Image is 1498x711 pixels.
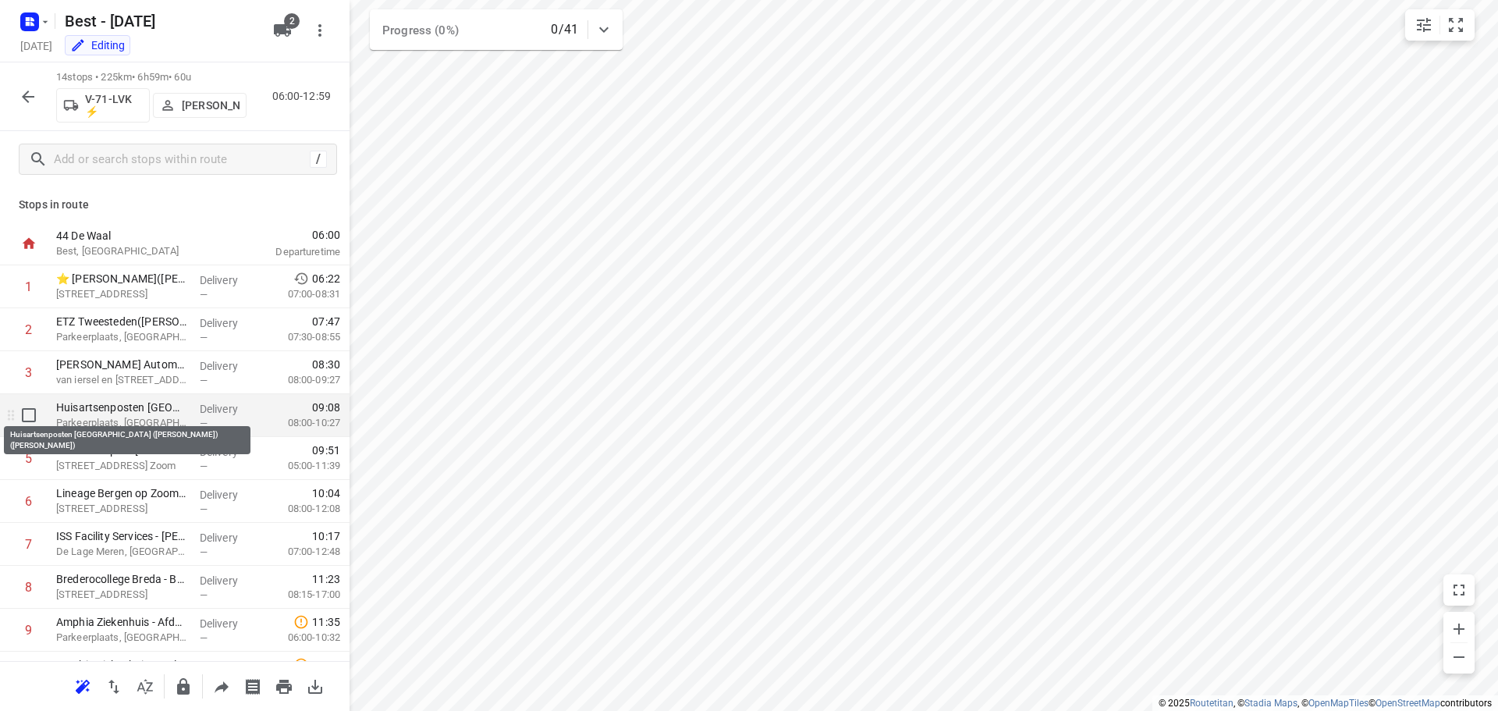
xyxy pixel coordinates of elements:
[200,444,257,460] p: Delivery
[312,657,340,673] span: 11:45
[263,544,340,560] p: 07:00-12:48
[237,678,268,693] span: Print shipping labels
[293,271,309,286] svg: Early
[56,244,218,259] p: Best, [GEOGRAPHIC_DATA]
[300,678,331,693] span: Download route
[56,571,187,587] p: Brederocollege Breda - Brederostraat(Lisa Verstraeten)
[56,372,187,388] p: van iersel en witloxweg 2, Waalwijk
[153,93,247,118] button: [PERSON_NAME]
[263,329,340,345] p: 07:30-08:55
[1376,698,1440,709] a: OpenStreetMap
[268,678,300,693] span: Print route
[263,458,340,474] p: 05:00-11:39
[56,587,187,603] p: [STREET_ADDRESS]
[200,573,257,588] p: Delivery
[206,678,237,693] span: Share route
[293,657,309,673] svg: Late
[263,415,340,431] p: 08:00-10:27
[237,244,340,260] p: Departure time
[25,623,32,638] div: 9
[1405,9,1475,41] div: small contained button group
[200,487,257,503] p: Delivery
[200,659,257,674] p: Delivery
[56,357,187,372] p: Van Mossel Automotive Group(Loes Akkermans)
[312,314,340,329] span: 07:47
[56,458,187,474] p: Boerhaaveplein 1, Bergen Op Zoom
[312,614,340,630] span: 11:35
[56,88,150,123] button: V-71-LVK ⚡
[56,271,187,286] p: ⭐ ETZ Elisabeth(Tessa Hofstra)
[54,148,310,172] input: Add or search stops within route
[168,671,199,702] button: Lock route
[13,400,44,431] span: Select
[56,614,187,630] p: Amphia Ziekenhuis - Afdeling IC(Annet Niemantsverdriet)
[14,37,59,55] h5: Project date
[56,329,187,345] p: Parkeerplaats, [GEOGRAPHIC_DATA]
[1308,698,1368,709] a: OpenMapTiles
[56,501,187,517] p: Blankenweg 2, Bergen Op Zoom
[56,657,187,673] p: Amphia Ziekenhuis - Verloskamer MG29(Christel vd Vloet)
[56,314,187,329] p: ETZ Tweesteden(Frank den Ouden)
[25,580,32,595] div: 8
[130,678,161,693] span: Sort by time window
[272,88,337,105] p: 06:00-12:59
[200,546,208,558] span: —
[56,485,187,501] p: Lineage Bergen op Zoom BV(Souad Itim)
[25,451,32,466] div: 5
[25,537,32,552] div: 7
[67,678,98,693] span: Reoptimize route
[1190,698,1234,709] a: Routetitan
[1159,698,1492,709] li: © 2025 , © , © © contributors
[237,227,340,243] span: 06:00
[85,93,143,118] p: V-71-LVK ⚡
[56,544,187,560] p: De Lage Meren, Bergen Op Zoom
[200,358,257,374] p: Delivery
[200,375,208,386] span: —
[56,400,187,415] p: Huisartsenposten [GEOGRAPHIC_DATA] ([PERSON_NAME])([PERSON_NAME])
[1244,698,1297,709] a: Stadia Maps
[19,197,331,213] p: Stops in route
[304,15,335,46] button: More
[200,616,257,631] p: Delivery
[200,632,208,644] span: —
[312,528,340,544] span: 10:17
[200,530,257,546] p: Delivery
[56,70,247,85] p: 14 stops • 225km • 6h59m • 60u
[200,272,257,288] p: Delivery
[312,443,340,458] span: 09:51
[25,494,32,509] div: 6
[25,365,32,380] div: 3
[263,630,340,645] p: 06:00-10:32
[293,614,309,630] svg: Late
[312,571,340,587] span: 11:23
[370,9,623,50] div: Progress (0%)0/41
[200,418,208,429] span: —
[56,630,187,645] p: Parkeerplaats, [GEOGRAPHIC_DATA]
[200,315,257,331] p: Delivery
[25,322,32,337] div: 2
[56,228,218,244] p: 44 De Waal
[200,503,208,515] span: —
[310,151,327,168] div: /
[200,460,208,472] span: —
[312,485,340,501] span: 10:04
[200,589,208,601] span: —
[382,23,459,37] span: Progress (0%)
[56,286,187,302] p: Hilvarenbeekse Weg 60, Tilburg
[267,15,298,46] button: 2
[263,286,340,302] p: 07:00-08:31
[312,271,340,286] span: 06:22
[56,528,187,544] p: ISS Facility Services - Philip Morris(Ronald van Esch)
[263,501,340,517] p: 08:00-12:08
[56,443,187,458] p: Huisartsenpost Bergen op Zoom(Annette van der Heijden)
[200,332,208,343] span: —
[70,37,125,53] div: You are currently in edit mode.
[551,20,578,39] p: 0/41
[263,587,340,603] p: 08:15-17:00
[59,9,261,34] h5: Rename
[312,357,340,372] span: 08:30
[56,415,187,431] p: Parkeerplaats, [GEOGRAPHIC_DATA]
[284,13,300,29] span: 2
[98,678,130,693] span: Reverse route
[312,400,340,415] span: 09:08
